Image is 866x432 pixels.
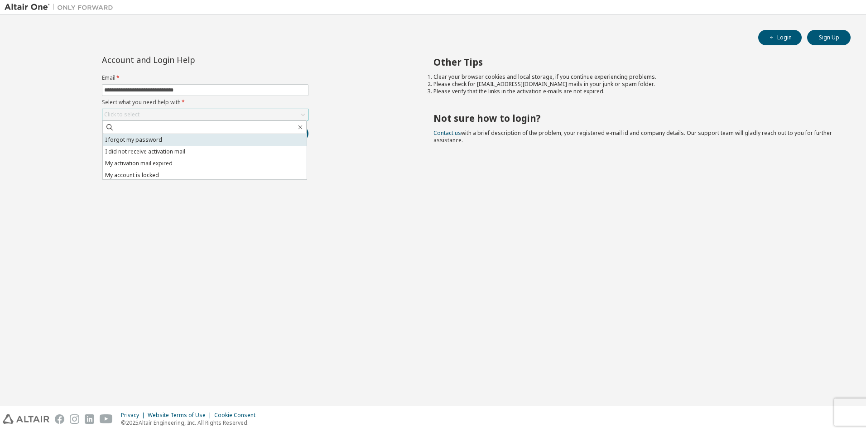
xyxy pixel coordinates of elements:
[433,88,835,95] li: Please verify that the links in the activation e-mails are not expired.
[102,74,308,82] label: Email
[102,56,267,63] div: Account and Login Help
[433,129,461,137] a: Contact us
[214,412,261,419] div: Cookie Consent
[121,419,261,427] p: © 2025 Altair Engineering, Inc. All Rights Reserved.
[433,81,835,88] li: Please check for [EMAIL_ADDRESS][DOMAIN_NAME] mails in your junk or spam folder.
[102,109,308,120] div: Click to select
[758,30,802,45] button: Login
[433,73,835,81] li: Clear your browser cookies and local storage, if you continue experiencing problems.
[100,414,113,424] img: youtube.svg
[3,414,49,424] img: altair_logo.svg
[433,129,832,144] span: with a brief description of the problem, your registered e-mail id and company details. Our suppo...
[148,412,214,419] div: Website Terms of Use
[70,414,79,424] img: instagram.svg
[85,414,94,424] img: linkedin.svg
[103,134,307,146] li: I forgot my password
[807,30,851,45] button: Sign Up
[102,99,308,106] label: Select what you need help with
[55,414,64,424] img: facebook.svg
[121,412,148,419] div: Privacy
[433,56,835,68] h2: Other Tips
[104,111,140,118] div: Click to select
[433,112,835,124] h2: Not sure how to login?
[5,3,118,12] img: Altair One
